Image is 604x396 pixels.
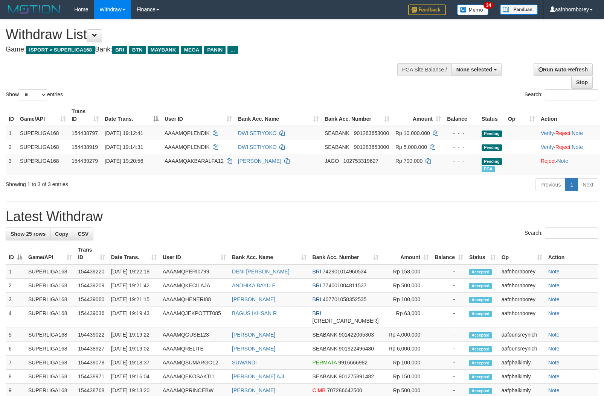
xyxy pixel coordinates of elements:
[408,5,446,15] img: Feedback.jpg
[482,158,502,165] span: Pending
[456,67,492,73] span: None selected
[72,130,98,136] span: 154438797
[538,154,600,175] td: ·
[148,46,179,54] span: MAYBANK
[6,370,25,384] td: 8
[50,228,73,240] a: Copy
[25,264,75,279] td: SUPERLIGA168
[204,46,226,54] span: PANIN
[548,387,560,393] a: Note
[232,332,275,338] a: [PERSON_NAME]
[469,374,492,380] span: Accepted
[102,105,162,126] th: Date Trans.: activate to sort column descending
[338,360,368,366] span: Copy 9916666982 to clipboard
[432,264,466,279] td: -
[6,293,25,306] td: 3
[323,269,367,275] span: Copy 742901014960534 to clipboard
[6,306,25,328] td: 4
[447,157,476,165] div: - - -
[232,373,284,379] a: [PERSON_NAME] AJI
[432,370,466,384] td: -
[160,356,229,370] td: AAAAMQSUMARGO12
[105,144,143,150] span: [DATE] 19:14:31
[229,243,310,264] th: Bank Acc. Name: activate to sort column ascending
[555,144,570,150] a: Reject
[25,342,75,356] td: SUPERLIGA168
[469,269,492,275] span: Accepted
[432,243,466,264] th: Balance: activate to sort column ascending
[75,264,108,279] td: 154439220
[78,231,88,237] span: CSV
[447,129,476,137] div: - - -
[75,243,108,264] th: Trans ID: activate to sort column ascending
[432,328,466,342] td: -
[105,158,143,164] span: [DATE] 19:20:56
[232,296,275,302] a: [PERSON_NAME]
[313,346,337,352] span: SEABANK
[108,264,160,279] td: [DATE] 19:22:18
[548,373,560,379] a: Note
[323,296,367,302] span: Copy 407701058352535 to clipboard
[381,279,432,293] td: Rp 500,000
[432,293,466,306] td: -
[572,144,583,150] a: Note
[469,346,492,352] span: Accepted
[381,342,432,356] td: Rp 6,000,000
[6,342,25,356] td: 6
[160,328,229,342] td: AAAAMQGUSE123
[469,283,492,289] span: Accepted
[548,310,560,316] a: Note
[548,360,560,366] a: Note
[6,4,63,15] img: MOTION_logo.png
[381,293,432,306] td: Rp 100,000
[108,370,160,384] td: [DATE] 19:16:04
[108,328,160,342] td: [DATE] 19:19:22
[381,264,432,279] td: Rp 158,000
[499,306,545,328] td: aafnhornborey
[6,27,395,42] h1: Withdraw List
[105,130,143,136] span: [DATE] 19:12:41
[19,89,47,100] select: Showentries
[500,5,538,15] img: panduan.png
[545,228,598,239] input: Search:
[238,158,281,164] a: [PERSON_NAME]
[6,105,17,126] th: ID
[75,293,108,306] td: 154439060
[165,144,210,150] span: AAAAMQPLENDIK
[557,158,568,164] a: Note
[25,243,75,264] th: Game/API: activate to sort column ascending
[75,342,108,356] td: 154438927
[499,293,545,306] td: aafnhornborey
[571,76,593,89] a: Stop
[538,140,600,154] td: · ·
[392,105,444,126] th: Amount: activate to sort column ascending
[160,293,229,306] td: AAAAMQHENERI88
[354,144,389,150] span: Copy 901283653000 to clipboard
[6,209,598,224] h1: Latest Withdraw
[165,158,224,164] span: AAAAMQAKBARALFA12
[469,297,492,303] span: Accepted
[75,328,108,342] td: 154439022
[343,158,378,164] span: Copy 102753319627 to clipboard
[25,328,75,342] td: SUPERLIGA168
[432,306,466,328] td: -
[6,140,17,154] td: 2
[232,282,276,288] a: ANDHIKA BAYU P
[160,306,229,328] td: AAAAMQJEKPOTTT085
[325,130,349,136] span: SEABANK
[160,243,229,264] th: User ID: activate to sort column ascending
[313,387,326,393] span: CIMB
[381,370,432,384] td: Rp 150,000
[545,243,598,264] th: Action
[17,154,69,175] td: SUPERLIGA168
[545,89,598,100] input: Search:
[499,243,545,264] th: Op: activate to sort column ascending
[451,63,502,76] button: None selected
[162,105,235,126] th: User ID: activate to sort column ascending
[6,243,25,264] th: ID: activate to sort column descending
[232,346,275,352] a: [PERSON_NAME]
[327,387,362,393] span: Copy 707286642500 to clipboard
[555,130,570,136] a: Reject
[381,328,432,342] td: Rp 4,000,000
[313,269,321,275] span: BRI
